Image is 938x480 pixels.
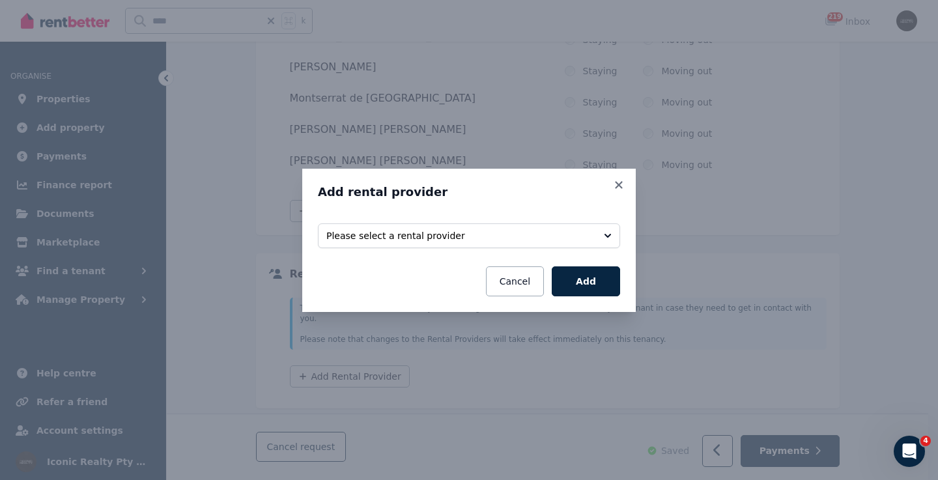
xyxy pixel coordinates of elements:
h3: Add rental provider [318,184,620,200]
button: Please select a rental provider [318,223,620,248]
span: Please select a rental provider [326,229,593,242]
span: 4 [920,436,931,446]
button: Add [552,266,620,296]
button: Cancel [486,266,544,296]
iframe: Intercom live chat [894,436,925,467]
